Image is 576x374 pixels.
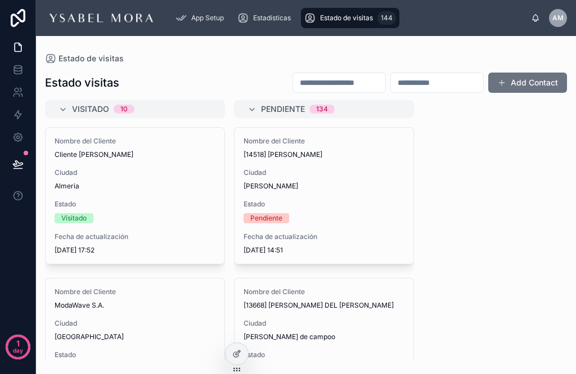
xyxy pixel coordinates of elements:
span: Almeria [55,182,215,191]
span: Estadísticas [253,13,291,22]
div: 134 [316,105,328,114]
a: Nombre del ClienteCliente [PERSON_NAME]CiudadAlmeriaEstadoVisitadoFecha de actualización[DATE] 17:52 [45,127,225,264]
span: Fecha de actualización [244,232,404,241]
span: [PERSON_NAME] [244,182,404,191]
span: [GEOGRAPHIC_DATA] [55,332,215,341]
span: Ciudad [55,319,215,328]
h1: Estado visitas [45,75,119,91]
span: Estado de visitas [320,13,373,22]
span: Ciudad [244,319,404,328]
div: 144 [377,11,396,25]
p: day [13,343,23,358]
div: Pendiente [250,213,282,223]
span: Pendiente [261,103,305,115]
button: Add Contact [488,73,567,93]
span: App Setup [191,13,224,22]
div: 10 [120,105,128,114]
span: [DATE] 17:52 [55,246,215,255]
img: App logo [45,9,157,27]
span: [14518] [PERSON_NAME] [244,150,404,159]
span: AM [552,13,564,22]
span: Nombre del Cliente [55,137,215,146]
span: Fecha de actualización [55,232,215,241]
span: Estado de visitas [58,53,124,64]
a: Nombre del Cliente[14518] [PERSON_NAME]Ciudad[PERSON_NAME]EstadoPendienteFecha de actualización[D... [234,127,414,264]
span: Estado [55,350,215,359]
a: Estado de visitas [45,53,124,64]
span: Estado [244,350,404,359]
span: Estado [244,200,404,209]
span: Ciudad [244,168,404,177]
span: Cliente [PERSON_NAME] [55,150,215,159]
a: App Setup [172,8,232,28]
span: Estado [55,200,215,209]
span: Nombre del Cliente [244,287,404,296]
a: Estado de visitas144 [301,8,399,28]
span: Ciudad [55,168,215,177]
div: scrollable content [166,6,531,30]
span: ModaWave S.A. [55,301,215,310]
span: [PERSON_NAME] de campoo [244,332,404,341]
span: Nombre del Cliente [244,137,404,146]
span: [DATE] 14:51 [244,246,404,255]
span: Visitado [72,103,109,115]
p: 1 [16,338,20,349]
span: [13668] [PERSON_NAME] DEL [PERSON_NAME] [244,301,404,310]
span: Nombre del Cliente [55,287,215,296]
a: Estadísticas [234,8,299,28]
div: Visitado [61,213,87,223]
